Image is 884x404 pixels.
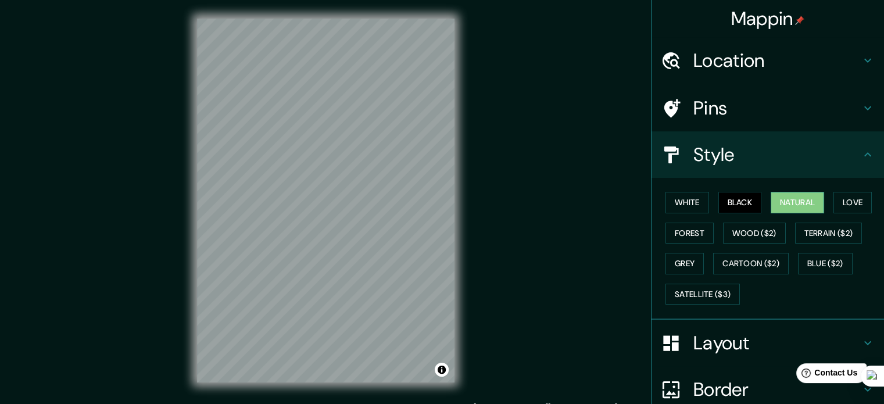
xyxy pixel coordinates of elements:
[652,131,884,178] div: Style
[652,320,884,366] div: Layout
[197,19,454,382] canvas: Map
[723,223,786,244] button: Wood ($2)
[781,359,871,391] iframe: Help widget launcher
[798,253,853,274] button: Blue ($2)
[795,223,862,244] button: Terrain ($2)
[665,284,740,305] button: Satellite ($3)
[665,253,704,274] button: Grey
[833,192,872,213] button: Love
[771,192,824,213] button: Natural
[731,7,805,30] h4: Mappin
[652,37,884,84] div: Location
[795,16,804,25] img: pin-icon.png
[435,363,449,377] button: Toggle attribution
[693,49,861,72] h4: Location
[665,223,714,244] button: Forest
[693,96,861,120] h4: Pins
[652,85,884,131] div: Pins
[693,143,861,166] h4: Style
[693,378,861,401] h4: Border
[718,192,762,213] button: Black
[693,331,861,355] h4: Layout
[713,253,789,274] button: Cartoon ($2)
[665,192,709,213] button: White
